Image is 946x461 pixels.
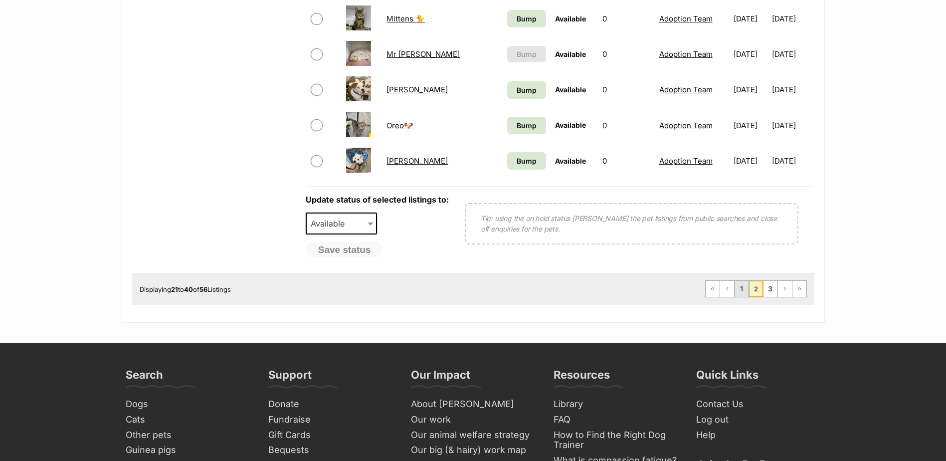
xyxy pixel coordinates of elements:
[407,428,540,443] a: Our animal welfare strategy
[659,156,713,166] a: Adoption Team
[792,281,806,297] a: Last page
[720,281,734,297] a: Previous page
[692,412,825,428] a: Log out
[749,281,763,297] span: Page 2
[550,397,682,412] a: Library
[126,368,163,388] h3: Search
[481,213,782,234] p: Tip: using the on hold status [PERSON_NAME] the pet listings from public searches and close off e...
[386,121,413,130] a: Oreo🐶
[122,428,254,443] a: Other pets
[386,85,448,94] a: [PERSON_NAME]
[507,81,546,99] a: Bump
[407,412,540,428] a: Our work
[598,108,654,143] td: 0
[386,14,425,23] a: Mittens 🐈
[307,217,355,230] span: Available
[659,85,713,94] a: Adoption Team
[507,10,546,27] a: Bump
[550,412,682,428] a: FAQ
[598,72,654,107] td: 0
[507,152,546,170] a: Bump
[659,14,713,23] a: Adoption Team
[264,412,397,428] a: Fundraise
[555,121,586,129] span: Available
[140,285,231,293] span: Displaying to of Listings
[306,213,378,234] span: Available
[507,117,546,134] a: Bump
[730,72,771,107] td: [DATE]
[411,368,470,388] h3: Our Impact
[517,49,537,59] span: Bump
[550,428,682,453] a: How to Find the Right Dog Trainer
[264,397,397,412] a: Donate
[306,195,449,205] label: Update status of selected listings to:
[696,368,758,388] h3: Quick Links
[730,108,771,143] td: [DATE]
[264,443,397,458] a: Bequests
[692,428,825,443] a: Help
[778,281,792,297] a: Next page
[772,37,813,71] td: [DATE]
[122,443,254,458] a: Guinea pigs
[772,144,813,178] td: [DATE]
[598,1,654,36] td: 0
[555,14,586,23] span: Available
[730,37,771,71] td: [DATE]
[199,285,207,293] strong: 56
[598,144,654,178] td: 0
[264,428,397,443] a: Gift Cards
[659,49,713,59] a: Adoption Team
[517,85,537,95] span: Bump
[268,368,312,388] h3: Support
[772,108,813,143] td: [DATE]
[598,37,654,71] td: 0
[706,281,720,297] a: First page
[517,13,537,24] span: Bump
[735,281,749,297] a: Page 1
[122,412,254,428] a: Cats
[763,281,777,297] a: Page 3
[122,397,254,412] a: Dogs
[554,368,610,388] h3: Resources
[772,72,813,107] td: [DATE]
[507,46,546,62] button: Bump
[386,49,460,59] a: Mr [PERSON_NAME]
[386,156,448,166] a: [PERSON_NAME]
[184,285,193,293] strong: 40
[705,280,807,297] nav: Pagination
[555,85,586,94] span: Available
[730,1,771,36] td: [DATE]
[407,443,540,458] a: Our big (& hairy) work map
[407,397,540,412] a: About [PERSON_NAME]
[517,156,537,166] span: Bump
[306,242,383,258] button: Save status
[555,157,586,165] span: Available
[171,285,178,293] strong: 21
[692,397,825,412] a: Contact Us
[659,121,713,130] a: Adoption Team
[730,144,771,178] td: [DATE]
[555,50,586,58] span: Available
[517,120,537,131] span: Bump
[772,1,813,36] td: [DATE]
